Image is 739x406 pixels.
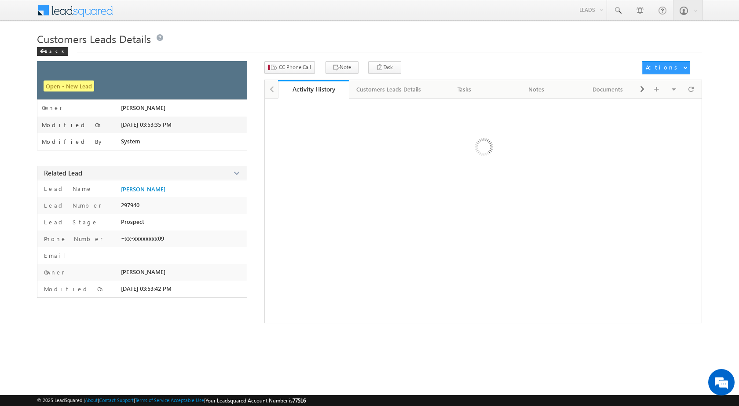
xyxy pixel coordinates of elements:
[429,80,501,99] a: Tasks
[44,80,94,91] span: Open - New Lead
[121,186,165,193] a: [PERSON_NAME]
[572,80,644,99] a: Documents
[642,61,690,74] button: Actions
[121,285,172,292] span: [DATE] 03:53:42 PM
[42,121,102,128] label: Modified On
[438,103,529,194] img: Loading ...
[121,201,139,208] span: 297940
[42,104,62,111] label: Owner
[326,61,359,74] button: Note
[278,80,350,99] a: Activity History
[579,84,636,95] div: Documents
[508,84,564,95] div: Notes
[37,47,68,56] div: Back
[99,397,134,403] a: Contact Support
[121,138,140,145] span: System
[42,218,98,226] label: Lead Stage
[121,104,165,111] span: [PERSON_NAME]
[501,80,572,99] a: Notes
[44,168,82,177] span: Related Lead
[135,397,169,403] a: Terms of Service
[42,138,104,145] label: Modified By
[37,396,306,405] span: © 2025 LeadSquared | | | | |
[85,397,98,403] a: About
[368,61,401,74] button: Task
[42,252,72,260] label: Email
[279,63,311,71] span: CC Phone Call
[42,185,92,193] label: Lead Name
[121,235,164,242] span: +xx-xxxxxxxx09
[121,121,172,128] span: [DATE] 03:53:35 PM
[264,61,315,74] button: CC Phone Call
[356,84,421,95] div: Customers Leads Details
[42,268,65,276] label: Owner
[646,63,680,71] div: Actions
[349,80,429,99] a: Customers Leads Details
[293,397,306,404] span: 77516
[37,32,151,46] span: Customers Leads Details
[42,285,105,293] label: Modified On
[436,84,493,95] div: Tasks
[121,268,165,275] span: [PERSON_NAME]
[42,201,102,209] label: Lead Number
[42,235,103,243] label: Phone Number
[285,85,343,93] div: Activity History
[205,397,306,404] span: Your Leadsquared Account Number is
[121,218,144,225] span: Prospect
[171,397,204,403] a: Acceptable Use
